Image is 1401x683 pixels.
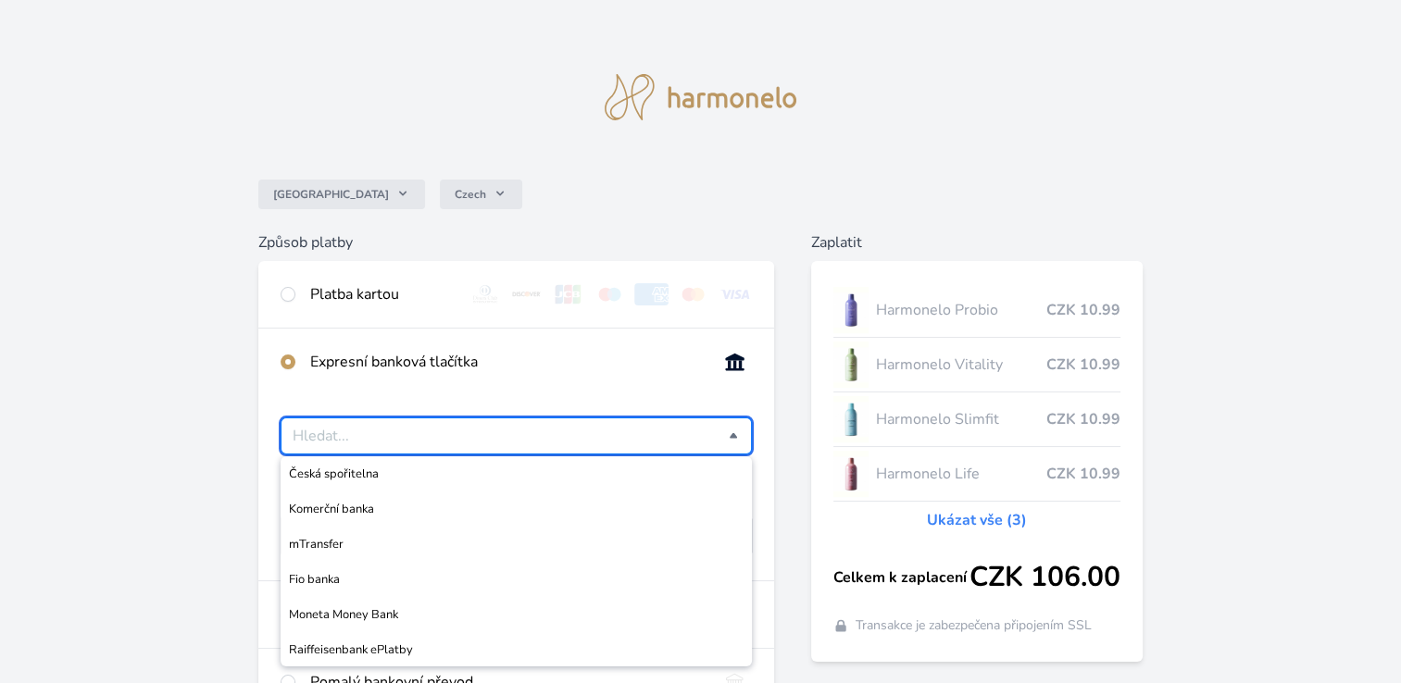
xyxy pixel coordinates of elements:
[969,561,1120,594] span: CZK 106.00
[1046,299,1120,321] span: CZK 10.99
[833,566,969,589] span: Celkem k zaplacení
[856,616,1092,635] span: Transakce je zabezpečena připojením SSL
[289,640,744,659] span: Raiffeisenbank ePlatby
[258,180,425,209] button: [GEOGRAPHIC_DATA]
[440,180,522,209] button: Czech
[469,283,503,305] img: diners.svg
[833,451,869,497] img: CLEAN_LIFE_se_stinem_x-lo.jpg
[1046,354,1120,376] span: CZK 10.99
[551,283,585,305] img: jcb.svg
[833,287,869,333] img: CLEAN_PROBIO_se_stinem_x-lo.jpg
[833,396,869,442] img: SLIMFIT_se_stinem_x-lo.jpg
[1046,408,1120,430] span: CZK 10.99
[927,509,1027,531] a: Ukázat vše (3)
[289,500,744,518] span: Komerční banka
[281,417,752,454] div: Vyberte svou banku
[876,463,1046,485] span: Harmonelo Life
[811,231,1143,254] h6: Zaplatit
[455,187,486,202] span: Czech
[289,465,744,483] span: Česká spořitelna
[310,351,703,373] div: Expresní banková tlačítka
[605,74,797,120] img: logo.svg
[289,535,744,553] span: mTransfer
[676,283,710,305] img: mc.svg
[718,283,752,305] img: visa.svg
[258,231,774,254] h6: Způsob platby
[289,605,744,624] span: Moneta Money Bank
[310,283,454,305] div: Platba kartou
[718,351,752,373] img: onlineBanking_CZ.svg
[876,408,1046,430] span: Harmonelo Slimfit
[289,570,744,589] span: Fio banka
[293,425,729,447] input: Česká spořitelnaKomerční bankamTransferFio bankaMoneta Money BankRaiffeisenbank ePlatby
[634,283,669,305] img: amex.svg
[833,341,869,388] img: CLEAN_VITALITY_se_stinem_x-lo.jpg
[273,187,389,202] span: [GEOGRAPHIC_DATA]
[876,354,1046,376] span: Harmonelo Vitality
[509,283,544,305] img: discover.svg
[876,299,1046,321] span: Harmonelo Probio
[1046,463,1120,485] span: CZK 10.99
[593,283,627,305] img: maestro.svg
